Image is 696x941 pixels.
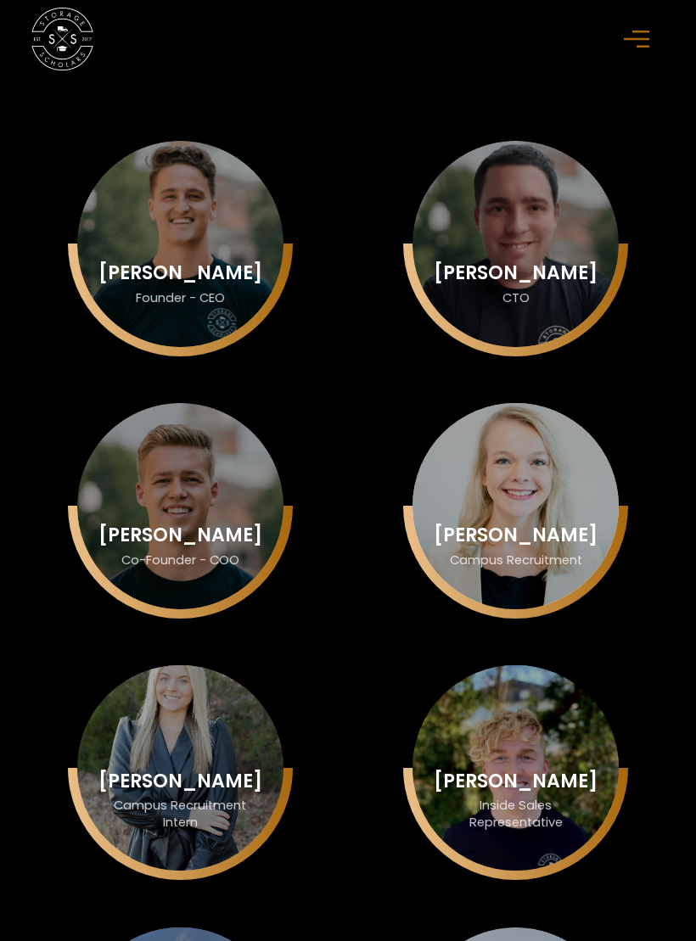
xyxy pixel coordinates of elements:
div: [PERSON_NAME] [98,525,262,546]
img: Storage Scholars main logo [31,8,94,70]
div: [PERSON_NAME] [98,263,262,283]
div: [PERSON_NAME] [434,525,598,546]
div: menu [615,14,665,64]
div: CTO [502,290,530,306]
div: [PERSON_NAME] [434,263,598,283]
div: [PERSON_NAME] [98,771,262,792]
div: [PERSON_NAME] [434,771,598,792]
div: Co-Founder - COO [121,552,239,569]
div: Founder - CEO [136,290,225,306]
a: home [31,8,94,70]
div: Campus Recruitment [450,552,582,569]
div: Inside Sales Representative [436,798,596,830]
div: Campus Recruitment Intern [100,798,260,830]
